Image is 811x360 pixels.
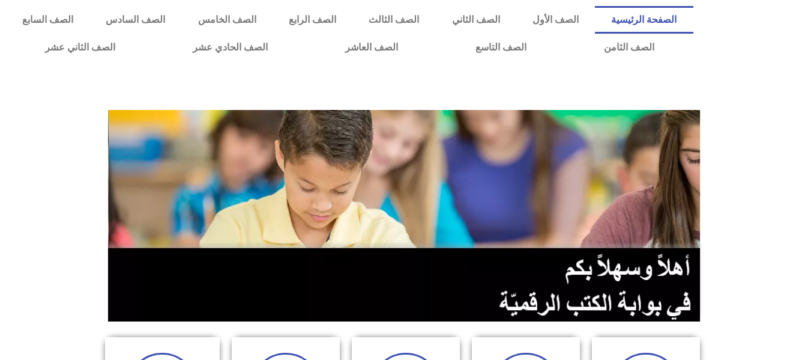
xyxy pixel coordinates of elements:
a: الصف الثالث [352,6,435,34]
a: الصف الثاني عشر [6,34,154,61]
a: الصف الثاني [436,6,516,34]
a: الصف الثامن [565,34,693,61]
a: الصف الأول [516,6,595,34]
a: الصف العاشر [306,34,436,61]
a: الصف الرابع [273,6,352,34]
a: الصف التاسع [436,34,565,61]
a: الصف السابع [6,6,89,34]
a: الصف السادس [89,6,181,34]
a: الصف الخامس [182,6,273,34]
a: الصف الحادي عشر [154,34,306,61]
a: الصفحة الرئيسية [595,6,693,34]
